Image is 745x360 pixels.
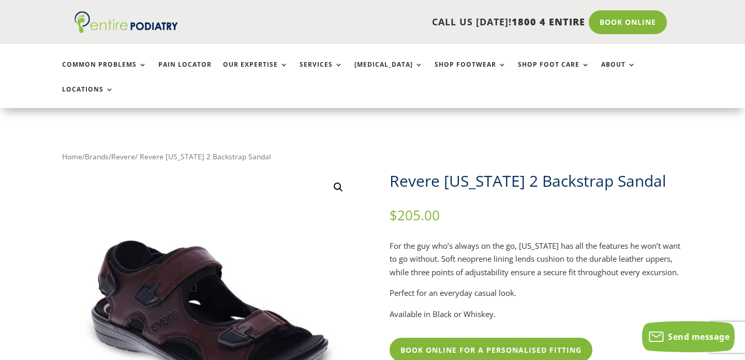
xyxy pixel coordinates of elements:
[74,25,178,35] a: Entire Podiatry
[111,152,135,161] a: Revere
[354,61,423,83] a: [MEDICAL_DATA]
[518,61,590,83] a: Shop Foot Care
[512,16,585,28] span: 1800 4 ENTIRE
[390,206,440,224] bdi: 205.00
[435,61,506,83] a: Shop Footwear
[390,239,683,287] p: For the guy who’s always on the go, [US_STATE] has all the features he won’t want to go without. ...
[390,206,397,224] span: $
[62,150,683,163] nav: Breadcrumb
[390,170,683,192] h1: Revere [US_STATE] 2 Backstrap Sandal
[62,61,147,83] a: Common Problems
[62,86,114,108] a: Locations
[223,61,288,83] a: Our Expertise
[62,152,82,161] a: Home
[589,10,667,34] a: Book Online
[390,308,683,321] p: Available in Black or Whiskey.
[74,11,178,33] img: logo (1)
[300,61,343,83] a: Services
[85,152,109,161] a: Brands
[668,331,729,342] span: Send message
[601,61,636,83] a: About
[329,178,348,197] a: View full-screen image gallery
[642,321,735,352] button: Send message
[158,61,212,83] a: Pain Locator
[390,287,683,308] p: Perfect for an everyday casual look.
[212,16,585,29] p: CALL US [DATE]!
